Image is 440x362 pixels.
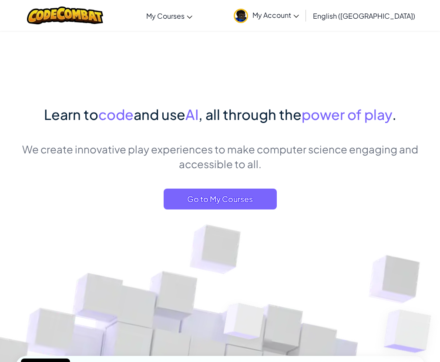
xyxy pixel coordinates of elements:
img: CodeCombat logo [27,7,103,24]
span: English ([GEOGRAPHIC_DATA]) [313,11,415,20]
span: and use [134,106,185,123]
span: AI [185,106,198,123]
span: . [392,106,396,123]
span: My Account [252,10,299,20]
p: We create innovative play experiences to make computer science engaging and accessible to all. [16,142,425,171]
span: My Courses [146,11,185,20]
span: code [98,106,134,123]
a: English ([GEOGRAPHIC_DATA]) [309,4,420,27]
span: power of play [302,106,392,123]
span: Learn to [44,106,98,123]
img: avatar [234,9,248,23]
a: My Courses [142,4,197,27]
span: , all through the [198,106,302,123]
a: My Account [229,2,303,29]
a: Go to My Courses [164,189,277,209]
